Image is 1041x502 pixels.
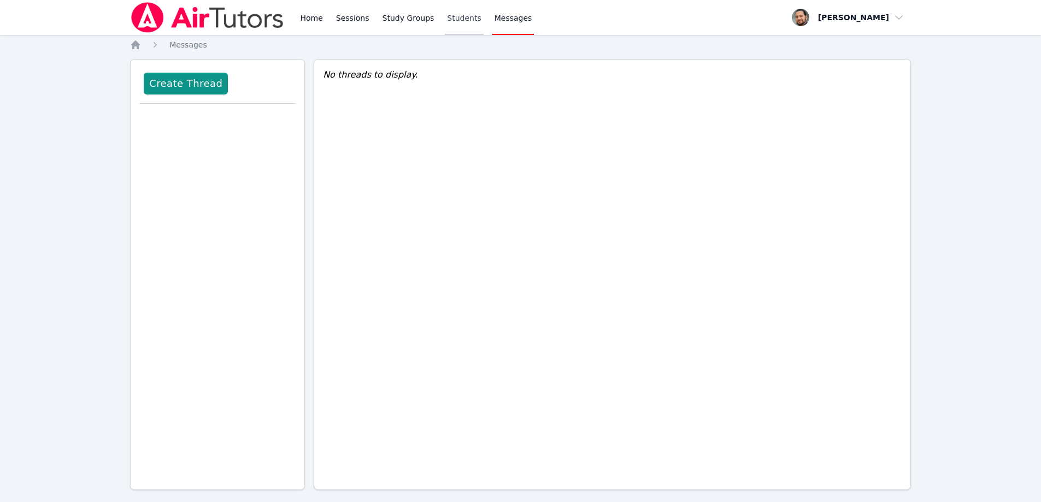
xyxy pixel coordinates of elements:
[495,13,532,23] span: Messages
[130,39,911,50] nav: Breadcrumb
[144,73,228,95] button: Create Thread
[130,2,285,33] img: Air Tutors
[169,39,207,50] a: Messages
[323,68,902,81] div: No threads to display.
[169,40,207,49] span: Messages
